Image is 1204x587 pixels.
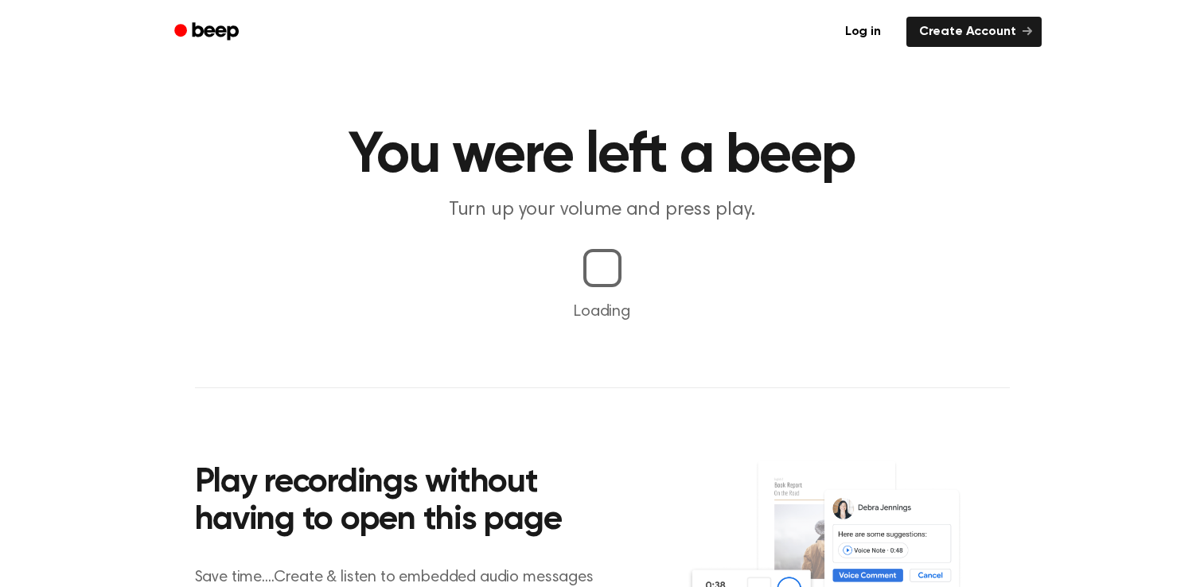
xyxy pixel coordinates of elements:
[163,17,253,48] a: Beep
[906,17,1042,47] a: Create Account
[297,197,908,224] p: Turn up your volume and press play.
[829,14,897,50] a: Log in
[195,465,624,540] h2: Play recordings without having to open this page
[195,127,1010,185] h1: You were left a beep
[19,300,1185,324] p: Loading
